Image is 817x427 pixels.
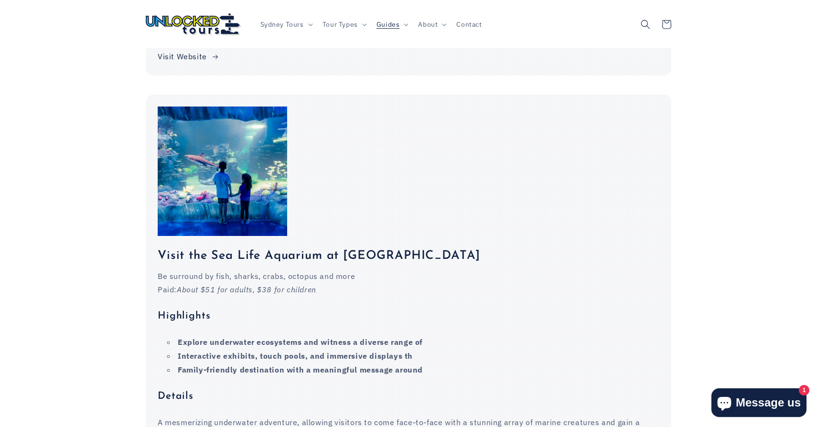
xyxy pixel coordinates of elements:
img: Unlocked Tours [146,13,241,35]
a: Contact [451,14,487,34]
h3: Visit the Sea Life Aquarium at [GEOGRAPHIC_DATA] [158,248,659,264]
summary: Search [635,14,656,35]
summary: Sydney Tours [255,14,317,34]
strong: Explore underwater ecosystems and witness a diverse range of [178,337,423,347]
span: Guides [376,20,400,28]
a: Unlocked Tours [142,10,245,39]
span: About [418,20,438,28]
strong: Family-friendly destination with a meaningful message around [178,365,423,374]
em: About $51 for adults, $38 for children [177,285,316,294]
a: Visit Website [158,50,220,64]
inbox-online-store-chat: Shopify online store chat [709,388,809,419]
span: Tour Types [322,20,358,28]
h4: Highlights [158,310,659,322]
strong: Interactive exhibits, touch pools, and immersive displays th [178,351,413,361]
h4: Details [158,390,659,403]
summary: Guides [371,14,413,34]
span: Sydney Tours [260,20,304,28]
p: Paid: [158,283,659,297]
summary: Tour Types [317,14,371,34]
span: Contact [456,20,482,28]
summary: About [412,14,451,34]
p: Be surround by fish, sharks, crabs, octopus and more [158,269,659,283]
